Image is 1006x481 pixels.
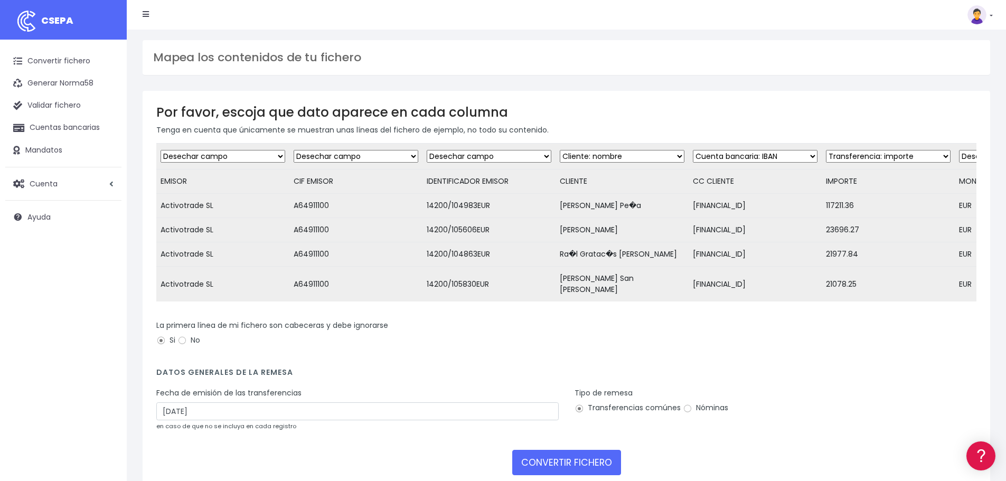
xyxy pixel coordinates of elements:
td: [PERSON_NAME] [556,218,689,242]
td: [FINANCIAL_ID] [689,218,822,242]
td: Activotrade SL [156,218,289,242]
a: Cuentas bancarias [5,117,121,139]
button: CONVERTIR FICHERO [512,450,621,475]
label: Tipo de remesa [575,388,633,399]
td: Activotrade SL [156,242,289,267]
a: Videotutoriales [11,166,201,183]
td: [PERSON_NAME] Pe�a [556,194,689,218]
small: en caso de que no se incluya en cada registro [156,422,296,430]
a: Mandatos [5,139,121,162]
a: Problemas habituales [11,150,201,166]
img: profile [967,5,986,24]
a: Información general [11,90,201,106]
a: Ayuda [5,206,121,228]
td: [FINANCIAL_ID] [689,194,822,218]
label: No [177,335,200,346]
td: Ra�l Gratac�s [PERSON_NAME] [556,242,689,267]
td: 14200/105830EUR [422,267,556,302]
span: CSEPA [41,14,73,27]
td: 21977.84 [822,242,955,267]
td: 14200/105606EUR [422,218,556,242]
h3: Por favor, escoja que dato aparece en cada columna [156,105,976,120]
td: IMPORTE [822,169,955,194]
label: Si [156,335,175,346]
td: [PERSON_NAME] San [PERSON_NAME] [556,267,689,302]
label: La primera línea de mi fichero son cabeceras y debe ignorarse [156,320,388,331]
td: A64911100 [289,242,422,267]
a: POWERED BY ENCHANT [145,304,203,314]
div: Facturación [11,210,201,220]
a: Cuenta [5,173,121,195]
a: Perfiles de empresas [11,183,201,199]
td: CC CLIENTE [689,169,822,194]
p: Tenga en cuenta que únicamente se muestran unas líneas del fichero de ejemplo, no todo su contenido. [156,124,976,136]
img: logo [13,8,40,34]
td: 14200/104983EUR [422,194,556,218]
h3: Mapea los contenidos de tu fichero [153,51,980,64]
td: A64911100 [289,267,422,302]
td: A64911100 [289,194,422,218]
td: Activotrade SL [156,267,289,302]
div: Información general [11,73,201,83]
td: CIF EMISOR [289,169,422,194]
a: Convertir fichero [5,50,121,72]
a: Generar Norma58 [5,72,121,95]
span: Cuenta [30,178,58,188]
span: Ayuda [27,212,51,222]
div: Convertir ficheros [11,117,201,127]
td: 117211.36 [822,194,955,218]
td: IDENTIFICADOR EMISOR [422,169,556,194]
td: CLIENTE [556,169,689,194]
a: Formatos [11,134,201,150]
label: Transferencias comúnes [575,402,681,413]
td: [FINANCIAL_ID] [689,242,822,267]
td: EMISOR [156,169,289,194]
td: 23696.27 [822,218,955,242]
label: Fecha de emisión de las transferencias [156,388,302,399]
h4: Datos generales de la remesa [156,368,976,382]
a: General [11,227,201,243]
td: 21078.25 [822,267,955,302]
a: Validar fichero [5,95,121,117]
div: Programadores [11,253,201,263]
td: [FINANCIAL_ID] [689,267,822,302]
button: Contáctanos [11,282,201,301]
a: API [11,270,201,286]
td: Activotrade SL [156,194,289,218]
label: Nóminas [683,402,728,413]
td: A64911100 [289,218,422,242]
td: 14200/104863EUR [422,242,556,267]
